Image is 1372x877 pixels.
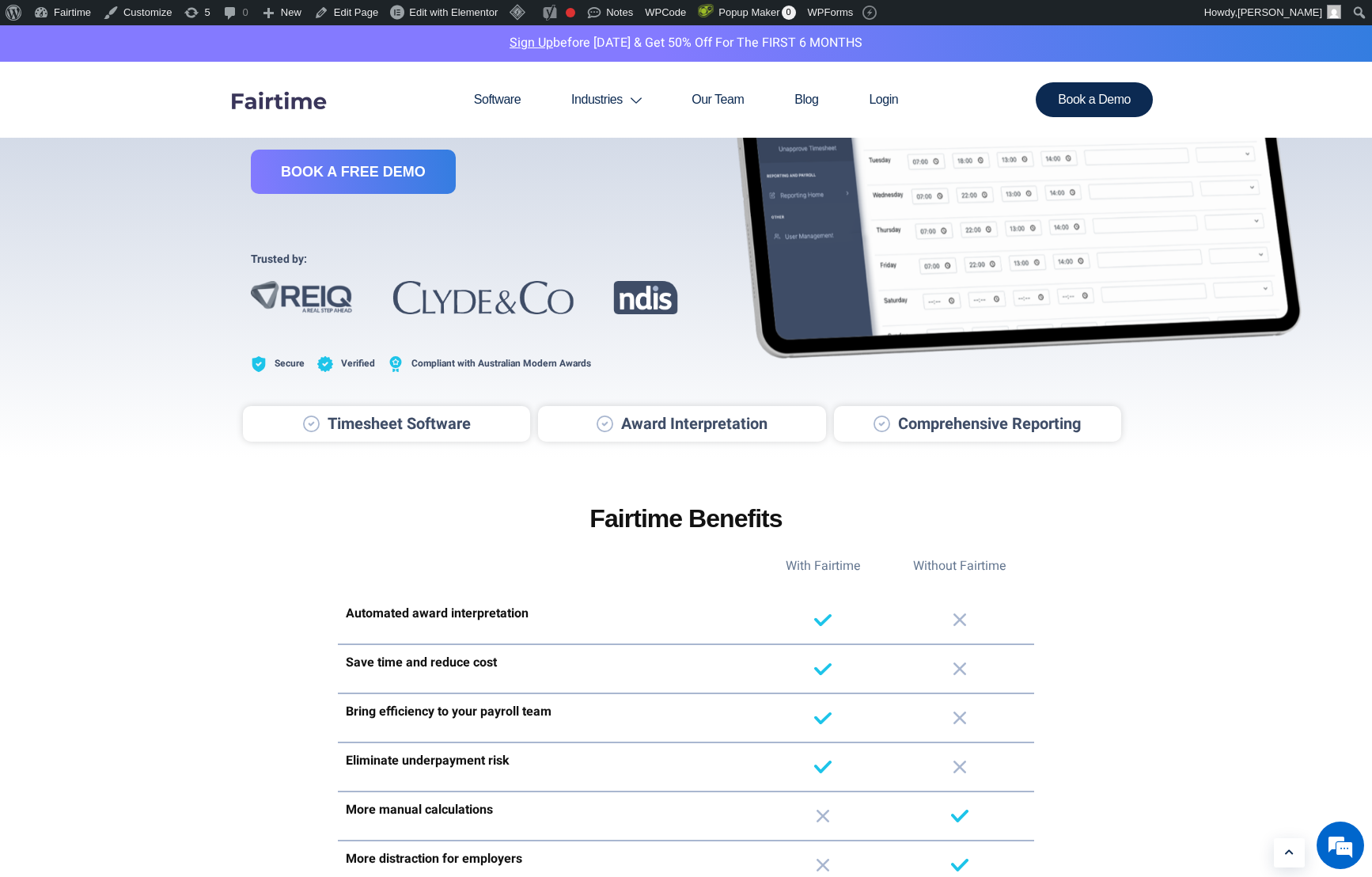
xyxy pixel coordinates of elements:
[281,165,426,179] span: BOOK A FREE DEMO
[260,8,298,46] div: Minimize live chat window
[1274,838,1305,868] a: Learn More
[546,62,666,138] a: Industries
[346,702,748,723] p: Bring efficiency to your payroll team
[8,461,301,517] textarea: Enter details in the input field
[510,33,553,52] a: Sign Up
[346,604,748,625] p: Automated award interpretation
[251,150,456,194] a: BOOK A FREE DEMO
[1036,82,1153,117] a: Book a Demo
[271,354,305,374] span: Secure
[1237,6,1322,18] span: [PERSON_NAME]
[338,505,1034,533] h2: Fairtime Benefits
[324,414,471,435] span: Timesheet Software
[449,62,546,138] a: Software
[27,79,66,119] img: d_7003521856_operators_12627000000521031
[566,8,575,17] div: Focus keyphrase not set
[82,89,266,109] div: Need Clerks Rates?
[1058,93,1131,106] span: Book a Demo
[666,62,769,138] a: Our Team
[346,751,748,772] p: Eliminate underpayment risk
[346,653,748,674] p: Save time and reduce cost
[617,414,767,435] span: Award Interpretation
[346,800,748,821] p: More manual calculations
[36,340,250,357] div: We'll Send Them to You
[407,354,591,374] span: Compliant with Australian Modern Awards
[894,414,1081,435] span: Comprehensive Reporting
[843,62,923,138] a: Login
[782,6,796,20] span: 0
[337,354,375,374] span: Verified
[764,556,882,577] p: With Fairtime
[769,62,843,138] a: Blog
[251,249,678,270] p: Trusted by:
[409,6,498,18] span: Edit with Elementor
[346,849,748,870] p: More distraction for employers
[898,556,1021,577] p: Without Fairtime
[12,33,1360,54] p: before [DATE] & Get 50% Off for the FIRST 6 MONTHS
[203,400,250,420] div: Submit
[27,308,119,320] div: Need Clerks Rates?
